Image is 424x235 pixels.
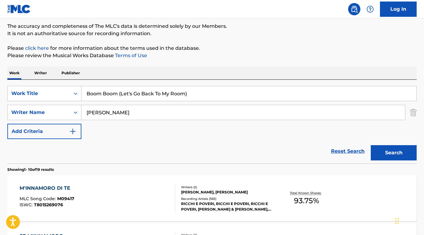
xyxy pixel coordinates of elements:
p: Total Known Shares: [290,191,323,195]
div: [PERSON_NAME], [PERSON_NAME] [181,189,273,195]
p: Showing 1 - 10 of 19 results [7,167,54,172]
button: Search [371,145,417,160]
a: Terms of Use [114,53,147,58]
span: 93.75 % [294,195,319,206]
span: ISWC : [20,202,34,207]
a: click here [25,45,49,51]
div: M'INNAMORO DI TE [20,185,74,192]
div: Glisser [395,212,399,230]
p: Writer [32,67,49,79]
p: Work [7,67,21,79]
div: Help [364,3,376,15]
iframe: Chat Widget [393,206,424,235]
p: The accuracy and completeness of The MLC's data is determined solely by our Members. [7,23,417,30]
img: search [351,6,358,13]
div: Work Title [11,90,66,97]
span: M09417 [57,196,74,201]
a: Reset Search [328,145,368,158]
img: help [366,6,374,13]
img: 9d2ae6d4665cec9f34b9.svg [69,128,76,135]
a: Log In [380,2,417,17]
form: Search Form [7,86,417,163]
span: MLC Song Code : [20,196,57,201]
p: Publisher [60,67,82,79]
div: Writers ( 2 ) [181,185,273,189]
div: Writer Name [11,109,66,116]
img: MLC Logo [7,5,31,13]
p: Please for more information about the terms used in the database. [7,45,417,52]
div: RICCHI E POVERI, RICCHI E POVERI, RICCHI E POVERI, [PERSON_NAME] & [PERSON_NAME], [PERSON_NAME] E... [181,201,273,212]
div: Widget de chat [393,206,424,235]
span: T8015269076 [34,202,63,207]
button: Add Criteria [7,124,81,139]
div: Recording Artists ( 383 ) [181,196,273,201]
a: Public Search [348,3,360,15]
img: Delete Criterion [410,105,417,120]
p: Please review the Musical Works Database [7,52,417,59]
p: It is not an authoritative source for recording information. [7,30,417,37]
a: M'INNAMORO DI TEMLC Song Code:M09417ISWC:T8015269076Writers (2)[PERSON_NAME], [PERSON_NAME]Record... [7,175,417,221]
